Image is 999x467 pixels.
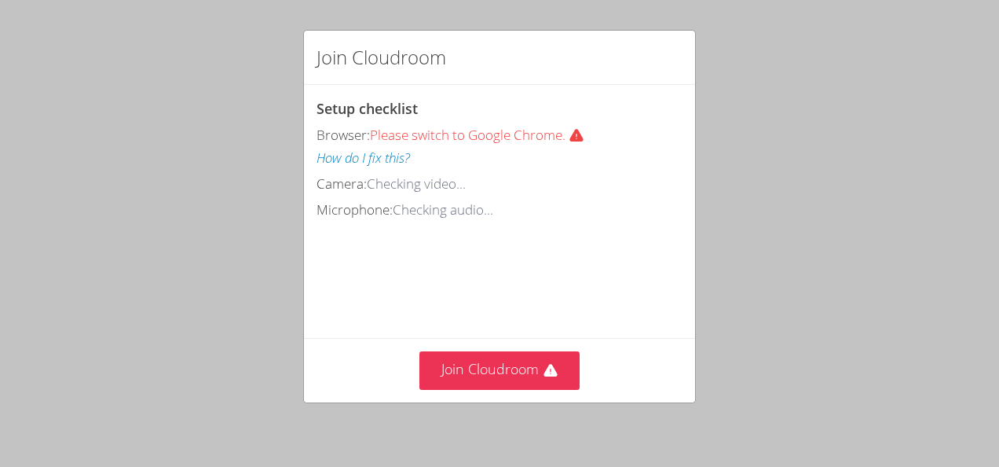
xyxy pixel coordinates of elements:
span: Setup checklist [317,99,418,118]
h2: Join Cloudroom [317,43,446,72]
span: Microphone: [317,200,393,219]
span: Browser: [317,126,370,144]
span: Camera: [317,175,367,193]
button: Join Cloudroom [419,351,580,390]
span: Checking video... [367,175,466,193]
button: How do I fix this? [317,147,410,170]
span: Checking audio... [393,200,493,219]
span: Please switch to Google Chrome. [370,126,591,144]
